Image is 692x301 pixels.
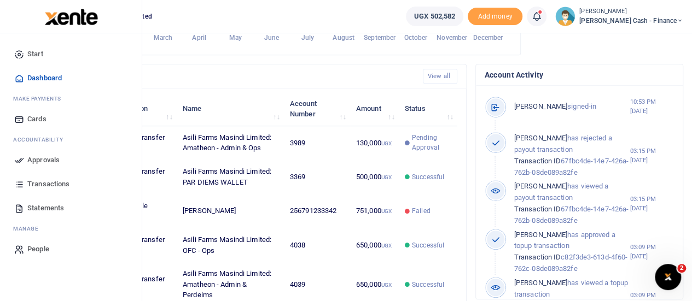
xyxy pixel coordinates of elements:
[51,70,414,82] h4: Recent Transactions
[9,172,133,196] a: Transactions
[27,244,49,255] span: People
[630,194,674,213] small: 03:15 PM [DATE]
[468,8,522,26] span: Add money
[21,135,63,144] span: countability
[412,172,444,182] span: Successful
[485,69,674,81] h4: Account Activity
[555,7,575,26] img: profile-user
[514,253,561,261] span: Transaction ID
[350,92,399,126] th: Amount: activate to sort column ascending
[381,174,392,180] small: UGX
[9,90,133,107] li: M
[381,140,392,146] small: UGX
[630,97,674,116] small: 10:53 PM [DATE]
[9,42,133,66] a: Start
[301,34,313,42] tspan: July
[655,264,681,290] iframe: Intercom live chat
[406,7,463,26] a: UGX 502,582
[284,126,350,160] td: 3989
[579,16,683,26] span: [PERSON_NAME] Cash - Finance
[404,34,428,42] tspan: October
[399,92,457,126] th: Status: activate to sort column ascending
[9,131,133,148] li: Ac
[333,34,354,42] tspan: August
[514,279,567,287] span: [PERSON_NAME]
[229,34,241,42] tspan: May
[192,34,206,42] tspan: April
[412,133,451,152] span: Pending Approval
[154,34,173,42] tspan: March
[284,92,350,126] th: Account Number: activate to sort column ascending
[264,34,279,42] tspan: June
[468,11,522,20] a: Add money
[381,243,392,249] small: UGX
[412,206,431,216] span: Failed
[9,220,133,237] li: M
[350,228,399,262] td: 650,000
[514,205,561,213] span: Transaction ID
[350,126,399,160] td: 130,000
[27,203,64,214] span: Statements
[27,73,62,84] span: Dashboard
[630,243,674,261] small: 03:09 PM [DATE]
[27,155,60,166] span: Approvals
[44,12,98,20] a: logo-small logo-large logo-large
[19,225,39,233] span: anage
[9,66,133,90] a: Dashboard
[514,229,630,275] p: has approved a topup transaction c82f3de3-613d-4f60-762c-08de089a82fe
[284,228,350,262] td: 4038
[579,7,683,16] small: [PERSON_NAME]
[423,69,457,84] a: View all
[514,101,630,113] p: signed-in
[177,194,284,228] td: [PERSON_NAME]
[350,194,399,228] td: 751,000
[27,114,46,125] span: Cards
[381,282,392,288] small: UGX
[177,228,284,262] td: Asili Farms Masindi Limited: OFC - Ops
[402,7,468,26] li: Wallet ballance
[514,181,630,226] p: has viewed a payout transaction 67fbc4de-14e7-426a-762b-08de089a82fe
[381,208,392,214] small: UGX
[9,148,133,172] a: Approvals
[177,160,284,194] td: Asili Farms Masindi Limited: PAR DIEMS WALLET
[514,182,567,190] span: [PERSON_NAME]
[412,240,444,250] span: Successful
[9,107,133,131] a: Cards
[414,11,455,22] span: UGX 502,582
[19,95,61,103] span: ake Payments
[514,134,567,142] span: [PERSON_NAME]
[468,8,522,26] li: Toup your wallet
[177,126,284,160] td: Asili Farms Masindi Limited: Amatheon - Admin & Ops
[473,34,503,42] tspan: December
[177,92,284,126] th: Name: activate to sort column ascending
[677,264,686,273] span: 2
[364,34,396,42] tspan: September
[284,194,350,228] td: 256791233342
[27,49,43,60] span: Start
[9,196,133,220] a: Statements
[514,133,630,178] p: has rejected a payout transaction 67fbc4de-14e7-426a-762b-08de089a82fe
[437,34,468,42] tspan: November
[9,237,133,261] a: People
[350,160,399,194] td: 500,000
[412,280,444,290] span: Successful
[555,7,683,26] a: profile-user [PERSON_NAME] [PERSON_NAME] Cash - Finance
[284,160,350,194] td: 3369
[514,157,561,165] span: Transaction ID
[514,231,567,239] span: [PERSON_NAME]
[630,146,674,165] small: 03:15 PM [DATE]
[45,9,98,25] img: logo-large
[27,179,69,190] span: Transactions
[514,102,567,110] span: [PERSON_NAME]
